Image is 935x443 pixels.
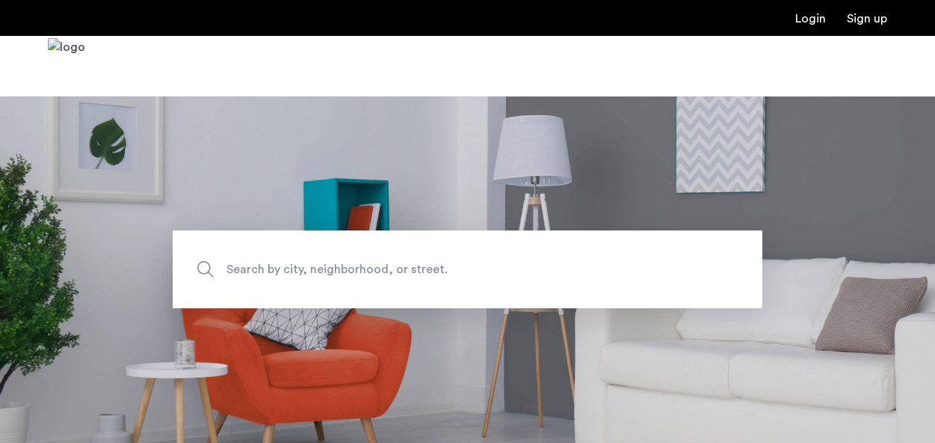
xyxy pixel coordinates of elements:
[48,38,85,94] img: logo
[226,260,639,280] span: Search by city, neighborhood, or street.
[173,230,762,308] input: Apartment Search
[48,38,85,94] a: Cazamio Logo
[795,13,826,25] a: Login
[847,13,887,25] a: Registration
